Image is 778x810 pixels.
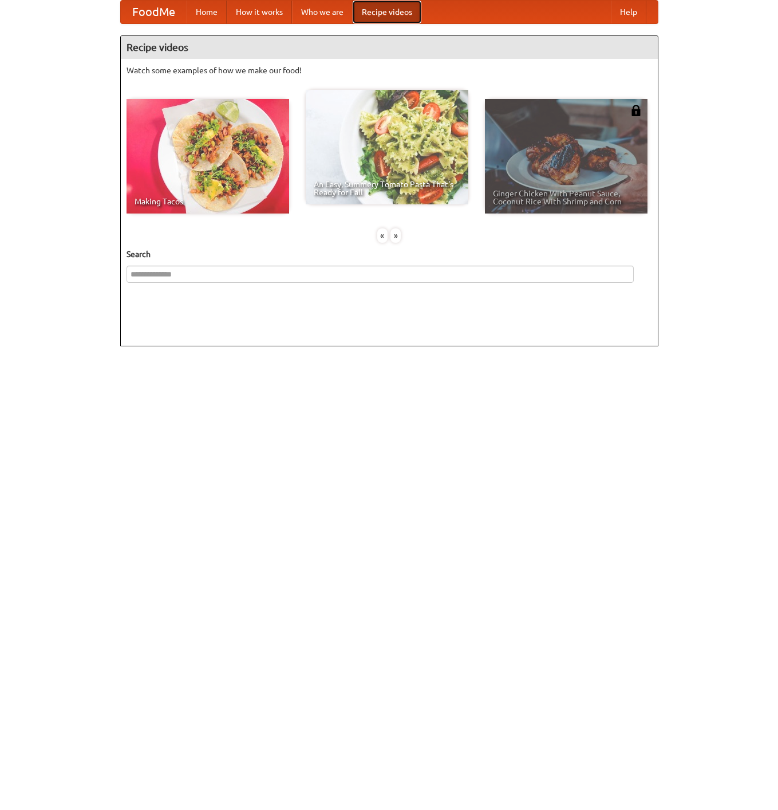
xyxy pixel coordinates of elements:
a: An Easy, Summery Tomato Pasta That's Ready for Fall [306,90,468,204]
span: An Easy, Summery Tomato Pasta That's Ready for Fall [314,180,460,196]
div: « [377,228,388,243]
img: 483408.png [630,105,642,116]
a: Help [611,1,646,23]
h4: Recipe videos [121,36,658,59]
h5: Search [127,248,652,260]
div: » [390,228,401,243]
p: Watch some examples of how we make our food! [127,65,652,76]
a: Who we are [292,1,353,23]
a: FoodMe [121,1,187,23]
a: How it works [227,1,292,23]
span: Making Tacos [135,197,281,206]
a: Making Tacos [127,99,289,214]
a: Recipe videos [353,1,421,23]
a: Home [187,1,227,23]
